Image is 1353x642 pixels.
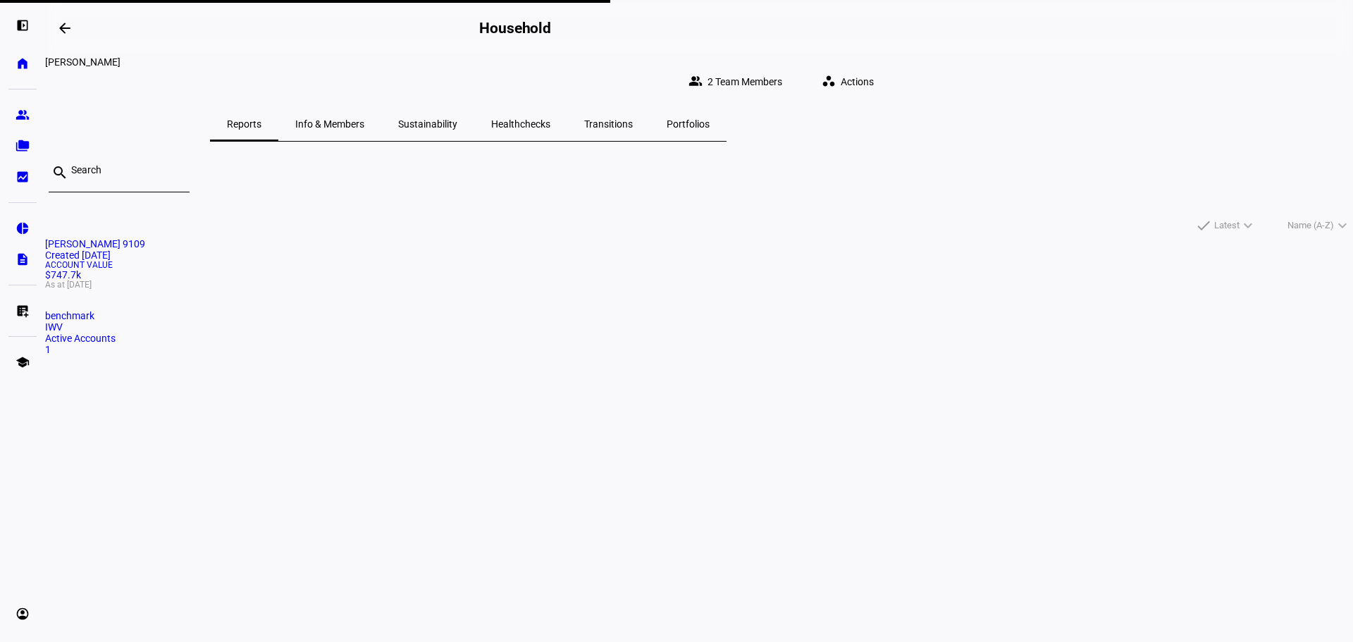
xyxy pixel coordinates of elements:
div: Created [DATE] [45,249,1353,261]
a: group [8,101,37,129]
mat-icon: arrow_backwards [56,20,73,37]
mat-icon: search [51,164,68,181]
span: 1 [45,344,51,355]
eth-mat-symbol: description [16,252,30,266]
span: 2 Team Members [708,68,782,96]
span: Reports [227,119,261,129]
button: Actions [810,68,891,96]
span: Transitions [584,119,633,129]
span: Account Value [45,261,1353,269]
eth-quick-actions: Actions [799,68,891,96]
eth-mat-symbol: list_alt_add [16,304,30,318]
a: description [8,245,37,273]
span: Latest [1214,217,1240,234]
div: $747.7k [45,261,1353,289]
eth-mat-symbol: group [16,108,30,122]
span: Info & Members [295,119,364,129]
eth-mat-symbol: account_circle [16,607,30,621]
a: folder_copy [8,132,37,160]
eth-mat-symbol: school [16,355,30,369]
span: Active Accounts [45,333,116,344]
eth-mat-symbol: left_panel_open [16,18,30,32]
a: home [8,49,37,78]
span: Healthchecks [491,119,550,129]
eth-mat-symbol: bid_landscape [16,170,30,184]
span: As at [DATE] [45,280,1353,289]
span: benchmark [45,310,94,321]
h2: Household [479,20,551,37]
span: Sustainability [398,119,457,129]
span: Portfolios [667,119,710,129]
input: Search [71,164,178,175]
mat-icon: workspaces [822,74,836,88]
mat-icon: group [688,74,703,88]
a: pie_chart [8,214,37,242]
span: Name (A-Z) [1287,217,1334,234]
eth-mat-symbol: pie_chart [16,221,30,235]
eth-mat-symbol: home [16,56,30,70]
span: Neamat K Erakat 9109 [45,238,145,249]
a: bid_landscape [8,163,37,191]
mat-icon: done [1195,217,1212,234]
span: Actions [841,68,874,96]
a: [PERSON_NAME] 9109Created [DATE]Account Value$747.7kAs at [DATE]benchmarkIWVActive Accounts1 [45,238,1353,355]
span: IWV [45,321,63,333]
button: 2 Team Members [677,68,799,96]
div: Neamat K Erakat [45,56,891,68]
eth-mat-symbol: folder_copy [16,139,30,153]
